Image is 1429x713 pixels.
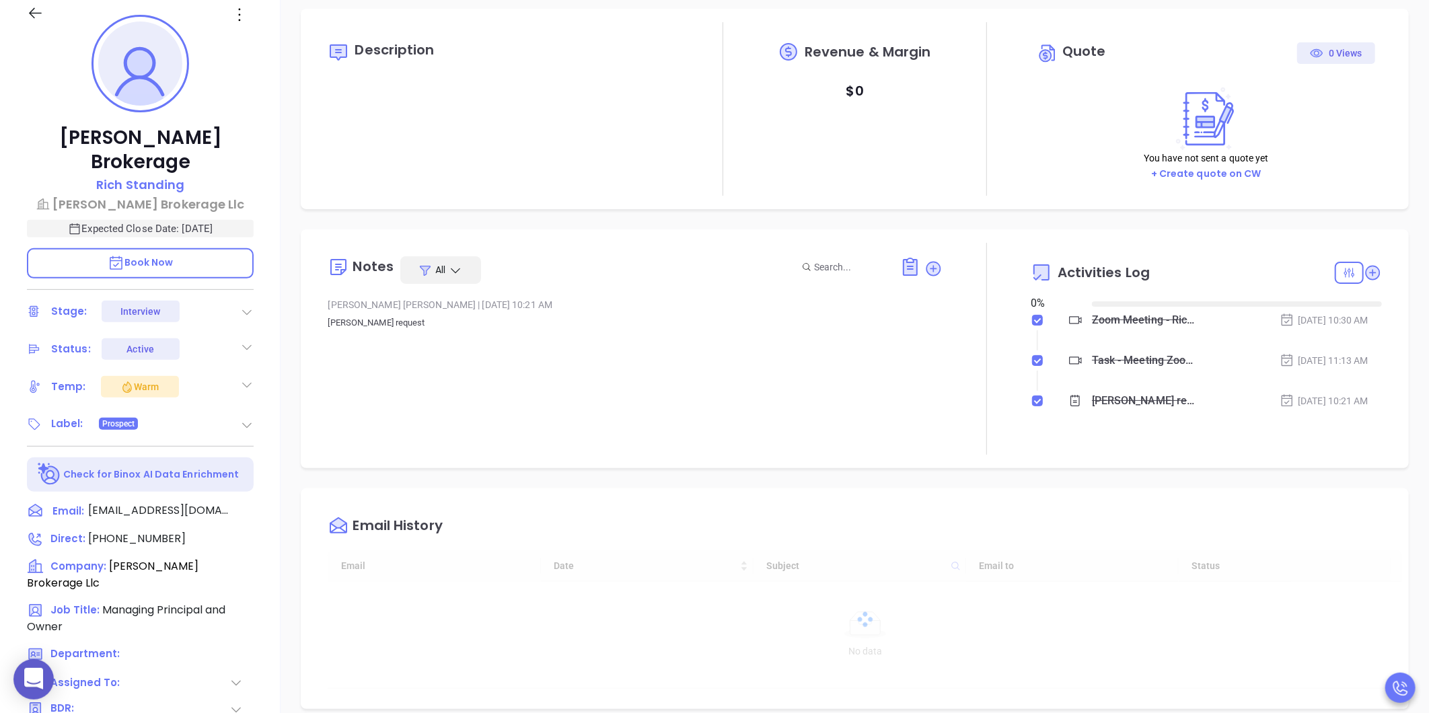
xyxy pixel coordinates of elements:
span: Quote [1062,42,1106,61]
span: Email: [52,502,84,520]
p: Rich Standing [96,176,184,194]
p: You have not sent a quote yet [1144,151,1269,165]
img: Circle dollar [1037,42,1059,64]
span: | [478,299,480,310]
input: Search... [814,260,885,274]
img: Ai-Enrich-DaqCidB-.svg [38,463,61,486]
p: [PERSON_NAME] request [328,315,943,331]
div: 0 % [1031,295,1076,311]
p: [PERSON_NAME] Brokerage [27,126,254,174]
span: Job Title: [50,603,100,617]
div: [PERSON_NAME] [PERSON_NAME] [DATE] 10:21 AM [328,295,943,315]
span: Department: [50,646,120,661]
span: Assigned To: [50,675,120,691]
span: All [435,263,445,276]
span: Prospect [102,416,135,431]
div: [DATE] 10:21 AM [1280,393,1368,408]
div: Temp: [51,377,86,397]
p: Check for Binox AI Data Enrichment [63,467,239,482]
span: Activities Log [1058,266,1150,279]
span: Description [355,40,434,59]
span: Direct : [50,531,85,546]
button: + Create quote on CW [1147,166,1266,182]
div: Stage: [51,301,87,322]
div: Notes [353,260,394,273]
span: [EMAIL_ADDRESS][DOMAIN_NAME] [88,502,229,519]
p: Expected Close Date: [DATE] [27,220,254,237]
div: [DATE] 11:13 AM [1280,353,1368,368]
img: Create on CWSell [1170,87,1243,151]
div: Label: [51,414,83,434]
span: [PERSON_NAME] Brokerage Llc [27,558,198,591]
a: [PERSON_NAME] Brokerage Llc [27,195,254,213]
div: Task - Meeting Zoom Meeting - Rich Standing [1092,350,1199,371]
div: Status: [51,339,91,359]
span: Company: [50,559,106,573]
div: Active [126,338,154,360]
span: Revenue & Margin [805,45,931,59]
div: [DATE] 10:30 AM [1280,313,1368,328]
img: profile-user [98,22,182,106]
div: 0 Views [1310,42,1362,64]
div: Interview [120,301,161,322]
span: Book Now [108,256,174,269]
p: $ 0 [846,79,864,103]
div: Email History [353,519,442,537]
span: [PHONE_NUMBER] [88,531,186,546]
div: Zoom Meeting - Rich Standing [1092,310,1199,330]
div: Warm [120,379,159,395]
a: + Create quote on CW [1151,167,1261,180]
a: Rich Standing [96,176,184,195]
span: Managing Principal and Owner [27,602,225,634]
div: [PERSON_NAME] request [1092,391,1199,411]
